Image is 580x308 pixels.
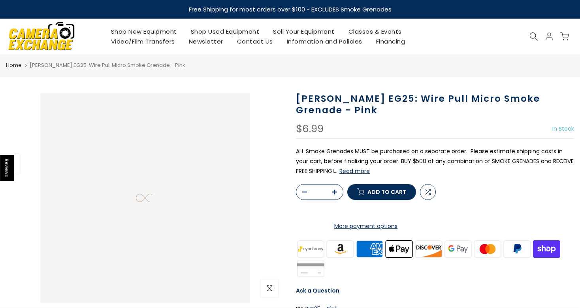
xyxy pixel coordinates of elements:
a: Financing [369,36,412,46]
img: apple pay [384,239,414,259]
a: Newsletter [182,36,230,46]
a: Classes & Events [341,27,409,36]
a: Information and Policies [280,36,369,46]
span: Add to cart [367,189,406,195]
img: paypal [503,239,532,259]
a: Shop Used Equipment [184,27,266,36]
a: Shop New Equipment [104,27,184,36]
img: synchrony [296,239,326,259]
img: american express [355,239,384,259]
img: visa [296,259,326,278]
a: Home [6,61,22,69]
strong: Free Shipping for most orders over $100 - EXCLUDES Smoke Grenades [189,5,392,13]
span: [PERSON_NAME] EG25: Wire Pull Micro Smoke Grenade - Pink [30,61,185,69]
span: In Stock [552,125,574,133]
h1: [PERSON_NAME] EG25: Wire Pull Micro Smoke Grenade - Pink [296,93,574,116]
img: shopify pay [532,239,561,259]
img: google pay [443,239,473,259]
a: Ask a Question [296,287,339,295]
img: amazon payments [326,239,355,259]
img: master [473,239,503,259]
a: More payment options [296,221,436,231]
p: ALL Smoke Grenades MUST be purchased on a separate order. Please estimate shipping costs in your ... [296,146,574,177]
button: Read more [339,167,370,175]
a: Contact Us [230,36,280,46]
a: Video/Film Transfers [104,36,182,46]
a: Sell Your Equipment [266,27,342,36]
div: $6.99 [296,124,324,134]
button: Add to cart [347,184,416,200]
img: discover [414,239,444,259]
